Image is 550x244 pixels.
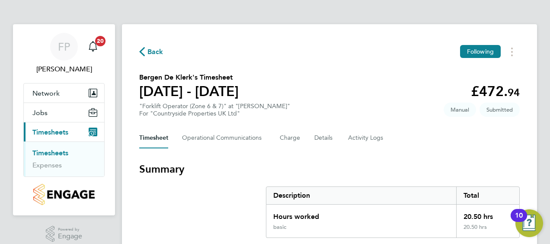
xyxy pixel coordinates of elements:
button: Following [460,45,501,58]
span: Back [147,47,163,57]
span: Engage [58,233,82,240]
a: Go to home page [23,184,105,205]
button: Operational Communications [182,128,266,148]
span: 94 [508,86,520,99]
div: Description [266,187,456,204]
div: Total [456,187,519,204]
a: FP[PERSON_NAME] [23,33,105,74]
h3: Summary [139,162,520,176]
div: Hours worked [266,205,456,224]
span: This timesheet was manually created. [444,103,476,117]
nav: Main navigation [13,24,115,215]
div: Summary [266,186,520,238]
button: Activity Logs [348,128,384,148]
span: Timesheets [32,128,68,136]
span: Following [467,48,494,55]
a: 20 [84,33,102,61]
button: Network [24,83,104,103]
span: Frederick Potrykus [23,64,105,74]
span: Network [32,89,60,97]
h1: [DATE] - [DATE] [139,83,239,100]
button: Jobs [24,103,104,122]
a: Expenses [32,161,62,169]
div: 20.50 hrs [456,224,519,238]
button: Details [314,128,334,148]
div: 20.50 hrs [456,205,519,224]
div: "Forklift Operator (Zone 6 & 7)" at "[PERSON_NAME]" [139,103,290,117]
span: Jobs [32,109,48,117]
button: Open Resource Center, 10 new notifications [515,209,543,237]
span: FP [58,41,70,52]
h2: Bergen De Klerk's Timesheet [139,72,239,83]
img: countryside-properties-logo-retina.png [33,184,94,205]
button: Charge [280,128,301,148]
div: Timesheets [24,141,104,177]
div: For "Countryside Properties UK Ltd" [139,110,290,117]
a: Powered byEngage [46,226,83,242]
button: Timesheet [139,128,168,148]
span: 20 [95,36,106,46]
a: Timesheets [32,149,68,157]
button: Timesheets [24,122,104,141]
span: This timesheet is Submitted. [480,103,520,117]
button: Back [139,46,163,57]
button: Timesheets Menu [504,45,520,58]
span: Powered by [58,226,82,233]
app-decimal: £472. [471,83,520,100]
div: basic [273,224,286,231]
div: 10 [515,215,523,227]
